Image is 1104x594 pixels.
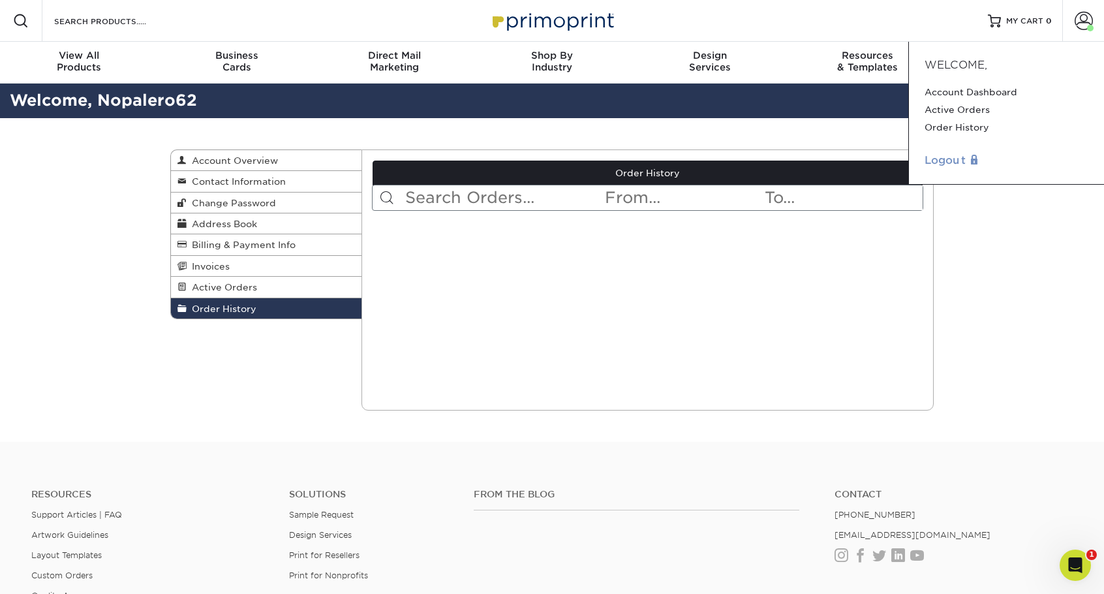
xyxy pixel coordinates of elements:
a: Order History [373,161,923,185]
a: Logout [925,153,1088,168]
span: Design [631,50,789,61]
img: Primoprint [487,7,617,35]
input: From... [604,185,763,210]
h4: Solutions [289,489,453,500]
input: Search Orders... [404,185,604,210]
div: Services [631,50,789,73]
span: Billing & Payment Info [187,240,296,250]
span: Invoices [187,261,230,272]
span: Welcome, [925,59,987,71]
div: Cards [158,50,316,73]
a: Account Dashboard [925,84,1088,101]
a: Order History [171,298,361,319]
a: Support Articles | FAQ [31,510,122,520]
a: Direct MailMarketing [315,42,473,84]
div: & Templates [789,50,947,73]
a: [EMAIL_ADDRESS][DOMAIN_NAME] [835,530,990,540]
a: Layout Templates [31,550,102,560]
a: Print for Resellers [289,550,360,560]
a: Account Overview [171,150,361,171]
div: Marketing [315,50,473,73]
input: To... [763,185,923,210]
a: Shop ByIndustry [473,42,631,84]
iframe: Intercom live chat [1060,550,1091,581]
a: Resources& Templates [789,42,947,84]
span: Shop By [473,50,631,61]
input: SEARCH PRODUCTS..... [53,13,180,29]
a: Active Orders [171,277,361,298]
a: DesignServices [631,42,789,84]
a: Print for Nonprofits [289,571,368,580]
a: Order History [925,119,1088,136]
span: 0 [1046,16,1052,25]
div: Industry [473,50,631,73]
a: Address Book [171,213,361,234]
a: Artwork Guidelines [31,530,108,540]
a: Sample Request [289,510,354,520]
a: Contact Information [171,171,361,192]
iframe: Google Customer Reviews [3,554,111,589]
span: Change Password [187,198,276,208]
a: Active Orders [925,101,1088,119]
h4: Resources [31,489,269,500]
span: Order History [187,304,256,314]
a: Billing & Payment Info [171,234,361,255]
a: BusinessCards [158,42,316,84]
a: Contact [835,489,1073,500]
a: [PHONE_NUMBER] [835,510,915,520]
span: MY CART [1006,16,1043,27]
span: 1 [1086,550,1097,560]
span: Active Orders [187,282,257,292]
span: Business [158,50,316,61]
a: Change Password [171,193,361,213]
span: Contact Information [187,176,286,187]
a: Design Services [289,530,352,540]
span: Direct Mail [315,50,473,61]
span: Resources [789,50,947,61]
h4: From the Blog [474,489,799,500]
span: Address Book [187,219,257,229]
a: Invoices [171,256,361,277]
span: Account Overview [187,155,278,166]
